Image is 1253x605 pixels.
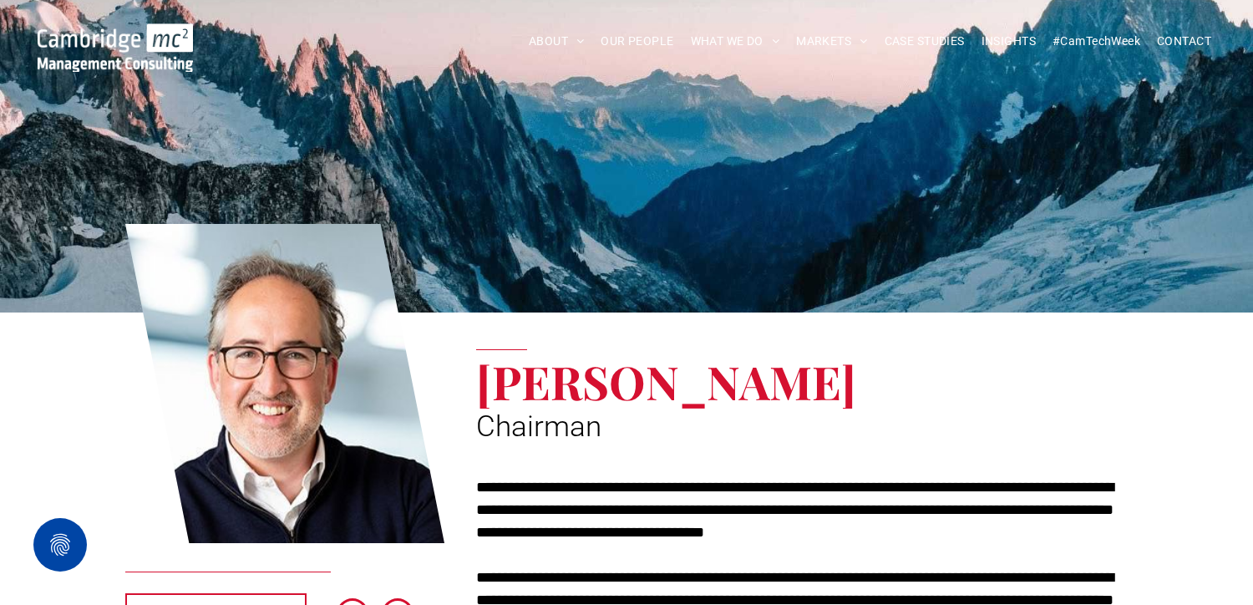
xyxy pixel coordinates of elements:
span: Chairman [476,409,601,444]
a: MARKETS [788,28,875,54]
span: [PERSON_NAME] [476,350,856,412]
a: CASE STUDIES [876,28,973,54]
img: Cambridge MC Logo [38,23,193,72]
a: CONTACT [1149,28,1220,54]
a: ABOUT [520,28,593,54]
a: INSIGHTS [973,28,1044,54]
a: Tim Passingham | Chairman | Cambridge Management Consulting [125,221,444,546]
a: OUR PEOPLE [592,28,682,54]
a: WHAT WE DO [682,28,789,54]
a: Your Business Transformed | Cambridge Management Consulting [38,26,193,43]
a: #CamTechWeek [1044,28,1149,54]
